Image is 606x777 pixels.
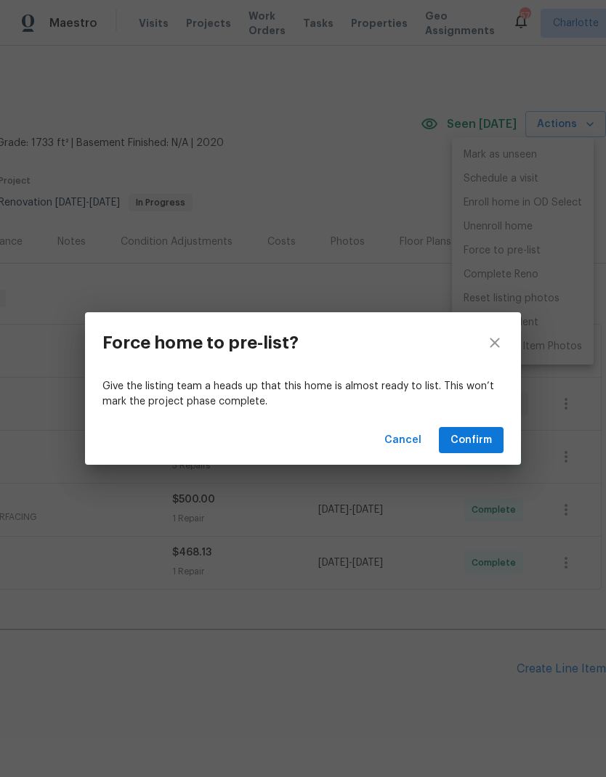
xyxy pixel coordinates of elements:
span: Cancel [384,431,421,449]
button: Cancel [379,427,427,454]
button: Confirm [439,427,504,454]
p: Give the listing team a heads up that this home is almost ready to list. This won’t mark the proj... [102,379,504,410]
button: close [469,312,521,373]
h3: Force home to pre-list? [102,333,299,353]
span: Confirm [451,431,492,449]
